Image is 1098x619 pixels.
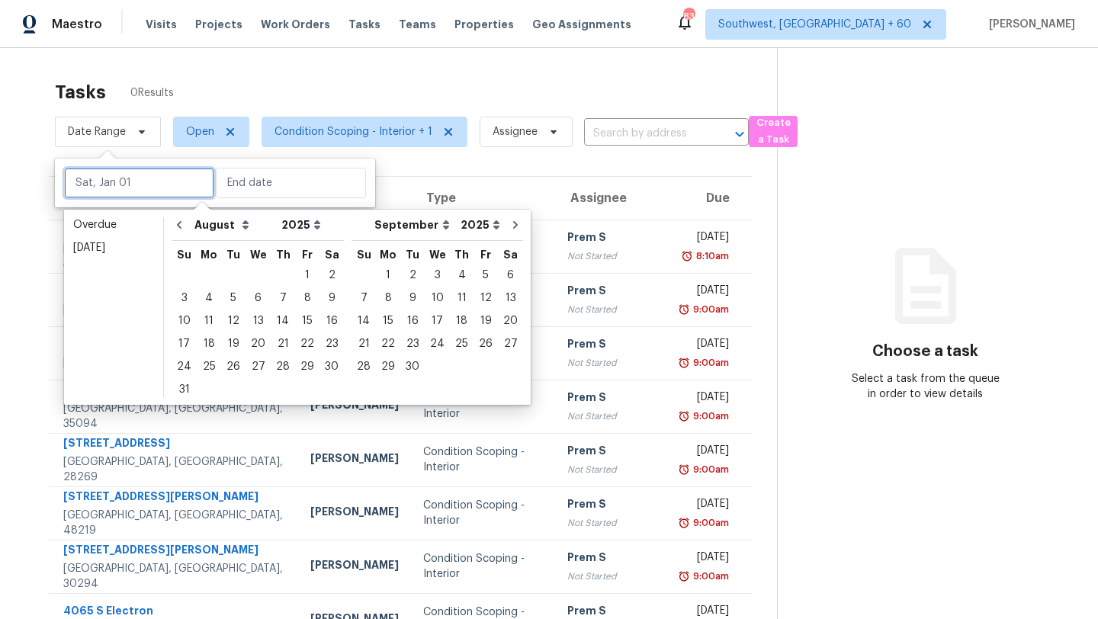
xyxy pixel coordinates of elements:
[474,332,498,355] div: Fri Sep 26 2025
[567,409,656,424] div: Not Started
[450,265,474,286] div: 4
[221,310,246,332] div: 12
[450,287,474,309] div: 11
[474,333,498,354] div: 26
[567,302,656,317] div: Not Started
[319,356,344,377] div: 30
[246,356,271,377] div: 27
[63,508,286,538] div: [GEOGRAPHIC_DATA], [GEOGRAPHIC_DATA], 48219
[678,462,690,477] img: Overdue Alarm Icon
[319,310,344,332] div: 16
[352,333,376,354] div: 21
[450,332,474,355] div: Thu Sep 25 2025
[295,356,319,377] div: 29
[474,309,498,332] div: Fri Sep 19 2025
[246,333,271,354] div: 20
[567,229,656,249] div: Prem S
[295,265,319,286] div: 1
[400,355,425,378] div: Tue Sep 30 2025
[567,443,656,462] div: Prem S
[680,496,728,515] div: [DATE]
[450,310,474,332] div: 18
[352,309,376,332] div: Sun Sep 14 2025
[310,397,399,416] div: [PERSON_NAME]
[680,229,728,249] div: [DATE]
[425,287,450,309] div: Wed Sep 10 2025
[376,287,400,309] div: Mon Sep 08 2025
[197,333,221,354] div: 18
[376,355,400,378] div: Mon Sep 29 2025
[226,249,240,260] abbr: Tuesday
[55,85,106,100] h2: Tasks
[567,336,656,355] div: Prem S
[246,287,271,309] div: Wed Aug 06 2025
[197,332,221,355] div: Mon Aug 18 2025
[690,515,729,531] div: 9:00am
[693,249,729,264] div: 8:10am
[454,17,514,32] span: Properties
[271,287,295,309] div: 7
[450,287,474,309] div: Thu Sep 11 2025
[246,310,271,332] div: 13
[271,356,295,377] div: 28
[504,210,527,240] button: Go to next month
[172,356,197,377] div: 24
[221,332,246,355] div: Tue Aug 19 2025
[567,569,656,584] div: Not Started
[319,287,344,309] div: 9
[423,498,543,528] div: Condition Scoping - Interior
[474,287,498,309] div: Fri Sep 12 2025
[221,355,246,378] div: Tue Aug 26 2025
[246,332,271,355] div: Wed Aug 20 2025
[172,378,197,401] div: Sun Aug 31 2025
[376,265,400,286] div: 1
[172,309,197,332] div: Sun Aug 10 2025
[319,332,344,355] div: Sat Aug 23 2025
[376,332,400,355] div: Mon Sep 22 2025
[172,333,197,354] div: 17
[63,489,286,508] div: [STREET_ADDRESS][PERSON_NAME]
[380,249,396,260] abbr: Monday
[423,551,543,582] div: Condition Scoping - Interior
[310,451,399,470] div: [PERSON_NAME]
[450,309,474,332] div: Thu Sep 18 2025
[197,355,221,378] div: Mon Aug 25 2025
[221,356,246,377] div: 26
[498,310,523,332] div: 20
[352,355,376,378] div: Sun Sep 28 2025
[221,287,246,309] div: 5
[567,496,656,515] div: Prem S
[310,504,399,523] div: [PERSON_NAME]
[73,217,154,233] div: Overdue
[250,249,267,260] abbr: Wednesday
[690,569,729,584] div: 9:00am
[146,17,177,32] span: Visits
[498,309,523,332] div: Sat Sep 20 2025
[295,333,319,354] div: 22
[352,310,376,332] div: 14
[567,390,656,409] div: Prem S
[68,213,159,396] ul: Date picker shortcuts
[400,333,425,354] div: 23
[295,355,319,378] div: Fri Aug 29 2025
[423,391,543,422] div: Condition Scoping - Interior
[197,287,221,309] div: 4
[172,379,197,400] div: 31
[425,333,450,354] div: 24
[567,283,656,302] div: Prem S
[498,265,523,286] div: 6
[400,356,425,377] div: 30
[567,515,656,531] div: Not Started
[457,213,504,236] select: Year
[246,309,271,332] div: Wed Aug 13 2025
[276,249,291,260] abbr: Thursday
[325,249,339,260] abbr: Saturday
[278,213,325,236] select: Year
[221,333,246,354] div: 19
[172,355,197,378] div: Sun Aug 24 2025
[474,310,498,332] div: 19
[216,168,366,198] input: End date
[584,122,706,146] input: Search by address
[678,409,690,424] img: Overdue Alarm Icon
[271,309,295,332] div: Thu Aug 14 2025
